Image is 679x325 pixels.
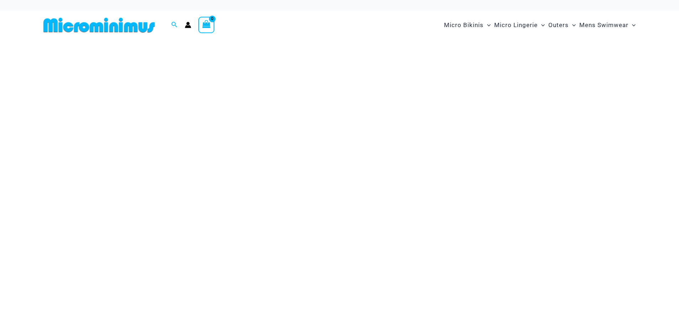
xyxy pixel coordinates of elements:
a: Mens SwimwearMenu ToggleMenu Toggle [578,14,637,36]
a: View Shopping Cart, empty [198,17,215,33]
a: Search icon link [171,21,178,30]
span: Menu Toggle [484,16,491,34]
a: Micro BikinisMenu ToggleMenu Toggle [442,14,492,36]
span: Menu Toggle [538,16,545,34]
span: Outers [548,16,569,34]
nav: Site Navigation [441,13,639,37]
span: Micro Bikinis [444,16,484,34]
span: Micro Lingerie [494,16,538,34]
a: Account icon link [185,22,191,28]
a: Micro LingerieMenu ToggleMenu Toggle [492,14,547,36]
span: Mens Swimwear [579,16,628,34]
a: OutersMenu ToggleMenu Toggle [547,14,578,36]
img: MM SHOP LOGO FLAT [41,17,158,33]
span: Menu Toggle [628,16,636,34]
span: Menu Toggle [569,16,576,34]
